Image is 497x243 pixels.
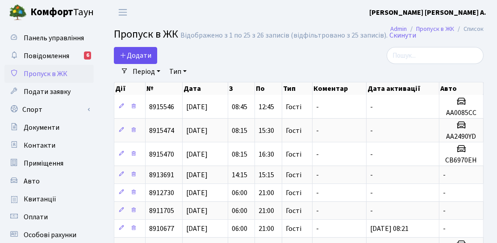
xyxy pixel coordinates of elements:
[149,126,174,136] span: 8915474
[120,51,151,60] span: Додати
[186,149,208,159] span: [DATE]
[259,206,274,216] span: 21:00
[454,24,484,34] li: Список
[149,149,174,159] span: 8915470
[286,225,301,232] span: Гості
[149,170,174,180] span: 8913691
[286,127,301,134] span: Гості
[24,87,71,97] span: Подати заявку
[367,82,439,95] th: Дата активації
[316,149,319,159] span: -
[4,119,94,136] a: Документи
[4,29,94,47] a: Панель управління
[259,224,274,234] span: 21:00
[9,4,27,21] img: logo.png
[4,136,94,154] a: Контакти
[186,224,208,234] span: [DATE]
[259,170,274,180] span: 15:15
[4,190,94,208] a: Квитанції
[443,206,446,216] span: -
[286,207,301,214] span: Гості
[443,156,480,165] h5: СВ6970ЕН
[369,8,486,17] b: [PERSON_NAME] [PERSON_NAME] А.
[232,206,247,216] span: 06:00
[370,102,373,112] span: -
[286,151,301,158] span: Гості
[232,188,247,198] span: 06:00
[24,176,40,186] span: Авто
[149,206,174,216] span: 8911705
[370,224,409,234] span: [DATE] 08:21
[443,132,480,141] h5: АА2490YD
[183,82,228,95] th: Дата
[313,82,367,95] th: Коментар
[286,189,301,196] span: Гості
[443,224,446,234] span: -
[286,171,301,179] span: Гості
[24,158,63,168] span: Приміщення
[114,47,157,64] a: Додати
[259,126,274,136] span: 15:30
[186,170,208,180] span: [DATE]
[4,47,94,65] a: Повідомлення6
[232,149,247,159] span: 08:15
[180,31,388,40] div: Відображено з 1 по 25 з 26 записів (відфільтровано з 25 записів).
[232,224,247,234] span: 06:00
[443,109,480,117] h5: АА0085СС
[24,141,55,150] span: Контакти
[370,170,373,180] span: -
[316,126,319,136] span: -
[416,24,454,34] a: Пропуск в ЖК
[259,149,274,159] span: 16:30
[146,82,183,95] th: №
[282,82,313,95] th: Тип
[186,206,208,216] span: [DATE]
[114,82,146,95] th: Дії
[4,65,94,83] a: Пропуск в ЖК
[4,172,94,190] a: Авто
[149,224,174,234] span: 8910677
[316,206,319,216] span: -
[4,154,94,172] a: Приміщення
[24,194,56,204] span: Квитанції
[259,102,274,112] span: 12:45
[316,224,319,234] span: -
[24,69,67,79] span: Пропуск в ЖК
[186,102,208,112] span: [DATE]
[24,230,76,240] span: Особові рахунки
[186,126,208,136] span: [DATE]
[129,64,164,79] a: Період
[4,83,94,101] a: Подати заявку
[443,170,446,180] span: -
[443,188,446,198] span: -
[24,33,84,43] span: Панель управління
[370,126,373,136] span: -
[24,51,69,61] span: Повідомлення
[114,26,178,42] span: Пропуск в ЖК
[387,47,484,64] input: Пошук...
[166,64,190,79] a: Тип
[259,188,274,198] span: 21:00
[228,82,255,95] th: З
[149,102,174,112] span: 8915546
[149,188,174,198] span: 8912730
[24,123,59,132] span: Документи
[4,208,94,226] a: Оплати
[232,126,247,136] span: 08:15
[30,5,73,19] b: Комфорт
[4,101,94,119] a: Спорт
[112,5,134,20] button: Переключити навігацію
[370,188,373,198] span: -
[84,51,91,60] div: 6
[232,170,247,180] span: 14:15
[370,149,373,159] span: -
[316,170,319,180] span: -
[316,102,319,112] span: -
[30,5,94,20] span: Таун
[286,103,301,111] span: Гості
[186,188,208,198] span: [DATE]
[24,212,48,222] span: Оплати
[370,206,373,216] span: -
[232,102,247,112] span: 08:45
[255,82,282,95] th: По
